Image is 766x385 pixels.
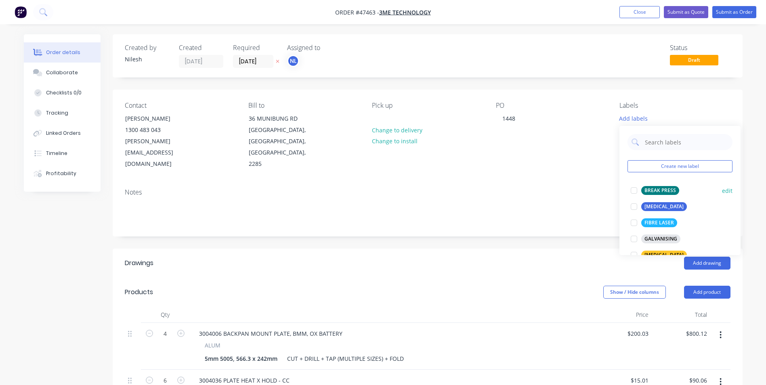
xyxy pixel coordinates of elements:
[125,188,730,196] div: Notes
[118,113,199,170] div: [PERSON_NAME]1300 483 043[PERSON_NAME][EMAIL_ADDRESS][DOMAIN_NAME]
[641,218,677,227] div: FIBRE LASER
[46,89,82,96] div: Checklists 0/0
[627,160,732,172] button: Create new label
[249,113,316,124] div: 36 MUNIBUNG RD
[233,44,277,52] div: Required
[24,163,101,184] button: Profitability
[652,307,710,323] div: Total
[248,102,359,109] div: Bill to
[627,233,684,245] button: GALVANISING
[641,251,687,259] div: [MEDICAL_DATA]
[193,328,349,339] div: 3004006 BACKPAN MOUNT PLATE, BMM, OX BATTERY
[603,286,666,299] button: Show / Hide columns
[641,234,680,243] div: GALVANISING
[615,113,652,123] button: Add labels
[125,287,153,297] div: Products
[46,150,67,157] div: Timeline
[46,130,81,137] div: Linked Orders
[670,55,718,65] span: Draft
[242,113,323,170] div: 36 MUNIBUNG RD[GEOGRAPHIC_DATA], [GEOGRAPHIC_DATA], [GEOGRAPHIC_DATA], 2285
[205,341,220,349] span: ALUM
[201,353,281,364] div: 5mm 5005, 566.3 x 242mm
[249,124,316,169] div: [GEOGRAPHIC_DATA], [GEOGRAPHIC_DATA], [GEOGRAPHIC_DATA], 2285
[627,201,690,212] button: [MEDICAL_DATA]
[287,44,368,52] div: Assigned to
[46,49,80,56] div: Order details
[24,83,101,103] button: Checklists 0/0
[684,286,730,299] button: Add product
[722,186,732,195] button: edit
[24,63,101,83] button: Collaborate
[712,6,756,18] button: Submit as Order
[664,6,708,18] button: Submit as Quote
[125,136,192,169] div: [PERSON_NAME][EMAIL_ADDRESS][DOMAIN_NAME]
[619,102,730,109] div: Labels
[125,124,192,136] div: 1300 483 043
[125,102,235,109] div: Contact
[627,217,680,228] button: FIBRE LASER
[179,44,223,52] div: Created
[670,44,730,52] div: Status
[367,136,422,146] button: Change to install
[125,258,153,268] div: Drawings
[46,109,68,117] div: Tracking
[496,102,607,109] div: PO
[284,353,407,364] div: CUT + DRILL + TAP (MULTIPLE SIZES) + FOLD
[684,257,730,270] button: Add drawing
[641,202,687,211] div: [MEDICAL_DATA]
[24,42,101,63] button: Order details
[24,103,101,123] button: Tracking
[46,69,78,76] div: Collaborate
[372,102,483,109] div: Pick up
[125,44,169,52] div: Created by
[15,6,27,18] img: Factory
[593,307,652,323] div: Price
[627,185,682,196] button: BREAK PRESS
[496,113,522,124] div: 1448
[24,143,101,163] button: Timeline
[619,6,660,18] button: Close
[379,8,431,16] a: 3ME TECHNOLOGY
[644,134,728,150] input: Search labels
[125,55,169,63] div: Nilesh
[141,307,189,323] div: Qty
[335,8,379,16] span: Order #47463 -
[641,186,679,195] div: BREAK PRESS
[46,170,76,177] div: Profitability
[627,249,690,261] button: [MEDICAL_DATA]
[367,124,426,135] button: Change to delivery
[125,113,192,124] div: [PERSON_NAME]
[24,123,101,143] button: Linked Orders
[287,55,299,67] button: NL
